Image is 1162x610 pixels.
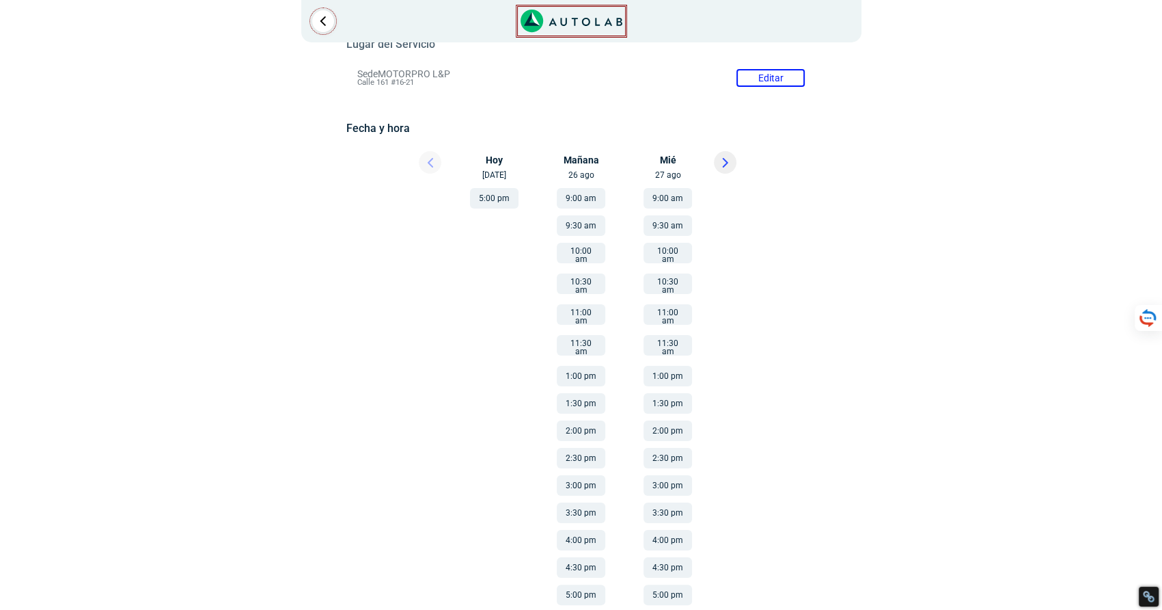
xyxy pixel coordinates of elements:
[557,215,605,236] button: 9:30 am
[557,557,605,578] button: 4:30 pm
[644,274,692,294] button: 10:30 am
[644,530,692,551] button: 4:00 pm
[557,274,605,294] button: 10:30 am
[644,585,692,605] button: 5:00 pm
[557,366,605,386] button: 1:00 pm
[557,530,605,551] button: 4:00 pm
[557,448,605,468] button: 2:30 pm
[557,335,605,356] button: 11:30 am
[644,503,692,523] button: 3:30 pm
[557,421,605,441] button: 2:00 pm
[557,188,605,209] button: 9:00 am
[644,448,692,468] button: 2:30 pm
[644,557,692,578] button: 4:30 pm
[644,393,692,414] button: 1:30 pm
[521,14,622,27] a: Link al sitio de autolab
[644,304,692,325] button: 11:00 am
[346,122,816,135] h5: Fecha y hora
[644,335,692,356] button: 11:30 am
[644,421,692,441] button: 2:00 pm
[312,10,334,32] a: Ir al paso anterior
[644,366,692,386] button: 1:00 pm
[557,393,605,414] button: 1:30 pm
[557,585,605,605] button: 5:00 pm
[644,215,692,236] button: 9:30 am
[557,475,605,496] button: 3:00 pm
[470,188,518,209] button: 5:00 pm
[557,503,605,523] button: 3:30 pm
[644,243,692,263] button: 10:00 am
[644,475,692,496] button: 3:00 pm
[557,243,605,263] button: 10:00 am
[644,188,692,209] button: 9:00 am
[1142,590,1155,603] div: Restore Info Box &#10;&#10;NoFollow Info:&#10; META-Robots NoFollow: &#09;false&#10; META-Robots ...
[346,38,816,51] h5: Lugar del Servicio
[557,304,605,325] button: 11:00 am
